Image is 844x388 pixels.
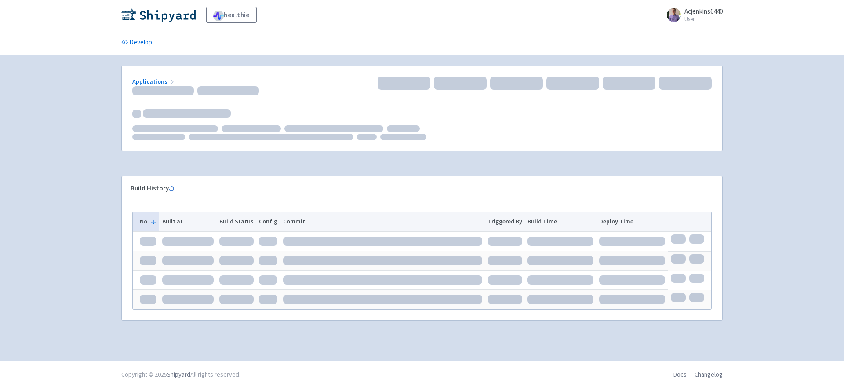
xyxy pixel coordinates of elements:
th: Built at [159,212,216,231]
span: Acjenkins6440 [684,7,723,15]
a: Develop [121,30,152,55]
th: Config [256,212,280,231]
a: Changelog [695,370,723,378]
img: Shipyard logo [121,8,196,22]
th: Commit [280,212,485,231]
th: Build Time [525,212,597,231]
small: User [684,16,723,22]
a: Applications [132,77,176,85]
th: Build Status [216,212,256,231]
div: Copyright © 2025 All rights reserved. [121,370,240,379]
a: Shipyard [167,370,190,378]
div: Build History [131,183,699,194]
button: No. [140,217,156,226]
a: Docs [673,370,687,378]
a: Acjenkins6440 User [662,8,723,22]
th: Triggered By [485,212,525,231]
a: healthie [206,7,257,23]
th: Deploy Time [597,212,668,231]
